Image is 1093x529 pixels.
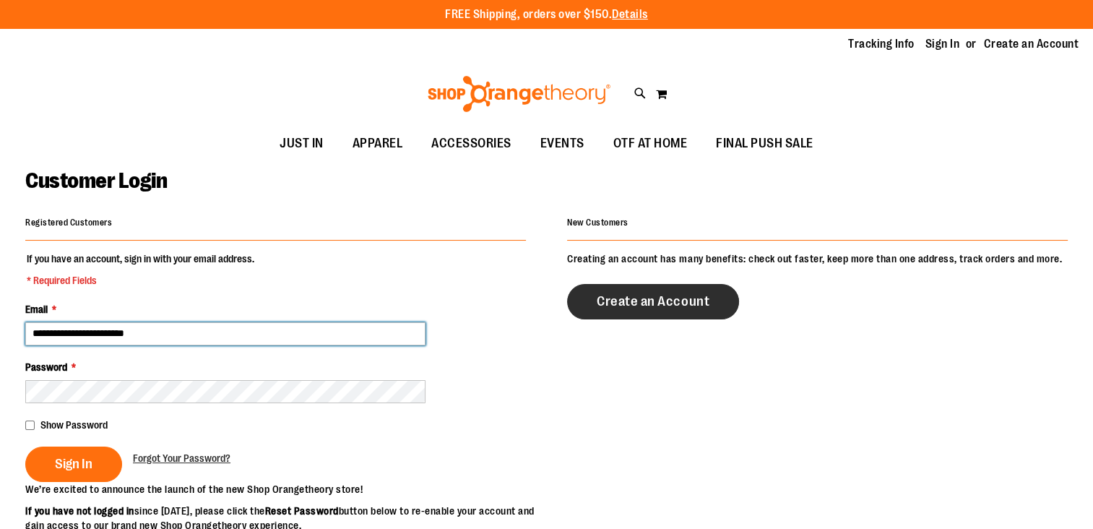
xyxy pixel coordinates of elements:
[25,505,134,517] strong: If you have not logged in
[540,127,584,160] span: EVENTS
[425,76,613,112] img: Shop Orangetheory
[25,251,256,288] legend: If you have an account, sign in with your email address.
[613,127,688,160] span: OTF AT HOME
[133,451,230,465] a: Forgot Your Password?
[567,218,628,228] strong: New Customers
[133,452,230,464] span: Forgot Your Password?
[40,419,108,431] span: Show Password
[25,168,167,193] span: Customer Login
[599,127,702,160] a: OTF AT HOME
[25,304,48,315] span: Email
[25,218,112,228] strong: Registered Customers
[567,251,1068,266] p: Creating an account has many benefits: check out faster, keep more than one address, track orders...
[526,127,599,160] a: EVENTS
[280,127,324,160] span: JUST IN
[984,36,1079,52] a: Create an Account
[417,127,526,160] a: ACCESSORIES
[338,127,418,160] a: APPAREL
[265,505,339,517] strong: Reset Password
[597,293,709,309] span: Create an Account
[353,127,403,160] span: APPAREL
[25,447,122,482] button: Sign In
[55,456,92,472] span: Sign In
[27,273,254,288] span: * Required Fields
[567,284,739,319] a: Create an Account
[701,127,828,160] a: FINAL PUSH SALE
[25,482,547,496] p: We’re excited to announce the launch of the new Shop Orangetheory store!
[445,7,648,23] p: FREE Shipping, orders over $150.
[848,36,915,52] a: Tracking Info
[265,127,338,160] a: JUST IN
[25,361,67,373] span: Password
[925,36,960,52] a: Sign In
[612,8,648,21] a: Details
[716,127,813,160] span: FINAL PUSH SALE
[431,127,511,160] span: ACCESSORIES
